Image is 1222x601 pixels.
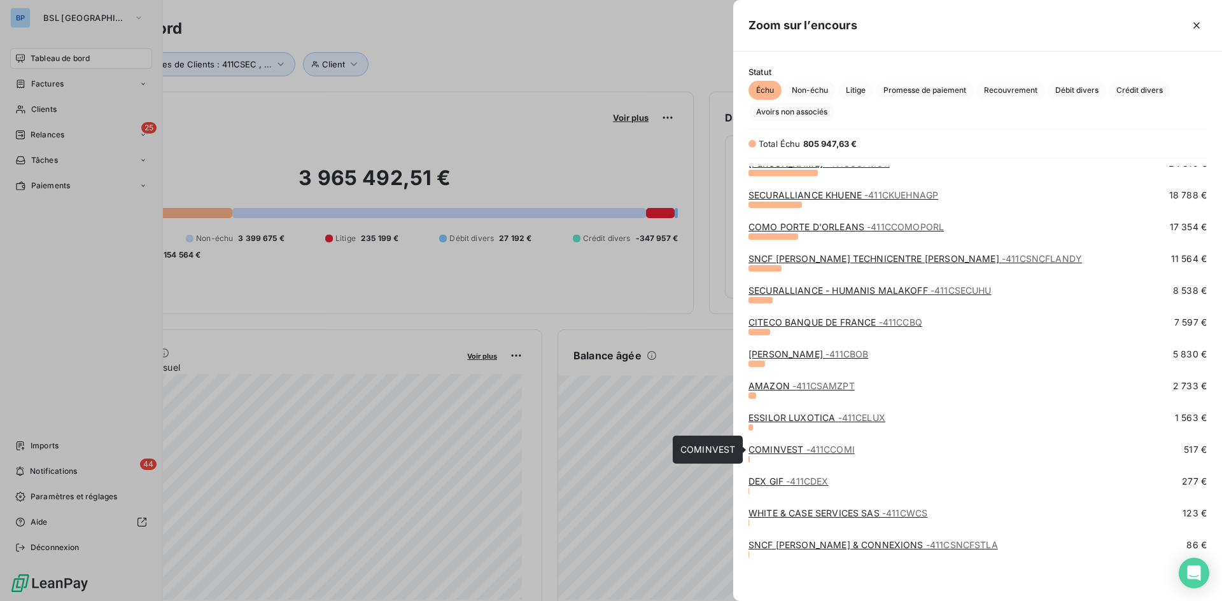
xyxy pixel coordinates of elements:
span: 1 563 € [1175,411,1207,424]
span: - 411CWCS [882,508,927,518]
span: 805 947,63 € [803,139,857,149]
button: Litige [838,81,873,100]
a: [PERSON_NAME] [748,349,868,359]
span: - 411CCOMI [806,444,855,455]
span: - 411CSNCFLANDY [1002,253,1082,264]
span: 86 € [1186,539,1207,551]
span: - 411CCOFMOR [825,158,890,169]
span: 11 564 € [1171,252,1207,265]
button: Avoirs non associés [748,102,835,121]
span: - 411CSECUHU [931,285,992,296]
span: 277 € [1182,475,1207,488]
a: CITECO BANQUE DE FRANCE [748,317,922,328]
span: - 411CDEX [786,476,828,487]
button: Échu [748,81,782,100]
span: COMINVEST [680,444,735,455]
span: - 411CSNCFSTLA [926,539,998,550]
span: - 411CKUEHNAGP [864,190,938,200]
a: WHITE & CASE SERVICES SAS [748,508,927,518]
a: AMAZON [748,380,855,391]
span: Total Échu [759,139,801,149]
div: grid [733,166,1222,586]
span: - 411CELUX [838,412,885,423]
button: Crédit divers [1109,81,1170,100]
span: 24 310 € [1169,157,1207,170]
span: - 411CSAMZPT [792,380,855,391]
a: COMINVEST [748,444,855,455]
a: DEX GIF [748,476,828,487]
a: ESSILOR LUXOTICA [748,412,885,423]
a: COMO PORTE D'ORLEANS [748,221,944,232]
div: Open Intercom Messenger [1179,558,1209,588]
span: 7 597 € [1174,316,1207,329]
span: 8 538 € [1173,284,1207,297]
span: - 411CBOB [825,349,868,359]
a: SNCF [PERSON_NAME] & CONNEXIONS [748,539,998,550]
button: Non-échu [784,81,836,100]
a: SECURALLIANCE KHUENE [748,190,938,200]
span: - 411CCBQ [879,317,922,328]
span: 517 € [1184,443,1207,456]
a: SNCF [PERSON_NAME] TECHNICENTRE [PERSON_NAME] [748,253,1082,264]
span: 5 830 € [1173,348,1207,361]
span: - 411CCOMOPORL [867,221,944,232]
span: Statut [748,67,1207,77]
span: 2 733 € [1173,380,1207,392]
a: SECURALLIANCE - HUMANIS MALAKOFF [748,285,992,296]
span: 123 € [1183,507,1207,520]
span: 18 788 € [1169,189,1207,202]
a: [PERSON_NAME] [748,158,890,169]
button: Recouvrement [976,81,1045,100]
button: Débit divers [1048,81,1106,100]
button: Promesse de paiement [876,81,974,100]
h5: Zoom sur l’encours [748,17,857,34]
span: 17 354 € [1170,221,1207,233]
